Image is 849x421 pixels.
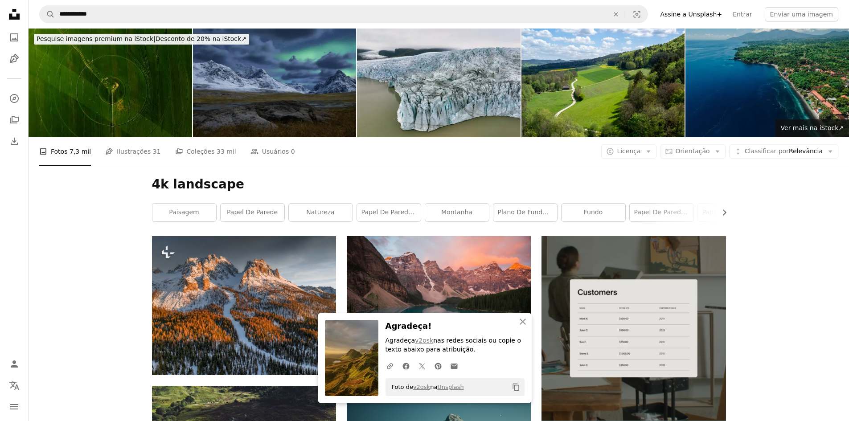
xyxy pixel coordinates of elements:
button: Pesquise na Unsplash [40,6,55,23]
a: natureza [289,204,353,221]
img: Paisagem das Montanhas Rochosas à noite com estrelas e luzes do norte no céu. [193,29,357,137]
span: 31 [153,147,161,156]
button: Licença [601,144,656,159]
span: Orientação [676,147,710,155]
a: papel de parede 4k [698,204,762,221]
form: Pesquise conteúdo visual em todo o site [39,5,648,23]
a: papel de parede [221,204,284,221]
a: Unsplash [437,384,463,390]
a: Fotos [5,29,23,46]
button: rolar lista para a direita [716,204,726,221]
button: Limpar [606,6,626,23]
a: Compartilhar por e-mail [446,357,462,375]
p: Agradeça nas redes sociais ou copie o texto abaixo para atribuição. [386,336,525,354]
button: Menu [5,398,23,416]
a: papel de parede da paisagem [357,204,421,221]
a: Coleções [5,111,23,129]
img: file-1747939376688-baf9a4a454ffimage [541,236,726,420]
img: Vista aérea da costa cênica com oceano transparente no norte de Bali. [685,29,849,137]
img: Vista sobre o Ahorntal na Suíça da Francônia, Baviera Alemanha [521,29,685,137]
a: v2osk [413,384,430,390]
img: Vista aérea do glaciar branco. Iceberg épico Drone Shot [357,29,521,137]
a: reflexão da montanha no corpo de água [347,294,531,302]
span: Desconto de 20% na iStock ↗ [37,35,246,42]
a: montanha [425,204,489,221]
img: Vista aérea da agricultura com irrigação circular de culturas [29,29,192,137]
span: Classificar por [745,147,789,155]
button: Enviar uma imagem [765,7,838,21]
h3: Agradeça! [386,320,525,333]
a: Compartilhar no Pinterest [430,357,446,375]
a: fundo [562,204,625,221]
a: uma montanha coberta de neve com árvores em primeiro plano [152,302,336,310]
a: Histórico de downloads [5,132,23,150]
a: paisagem [152,204,216,221]
span: 0 [291,147,295,156]
a: Entrar [727,7,757,21]
a: Ver mais na iStock↗ [775,119,849,137]
img: uma montanha coberta de neve com árvores em primeiro plano [152,236,336,375]
a: v2osk [415,337,433,344]
span: Ver mais na iStock ↗ [781,124,844,131]
button: Pesquisa visual [626,6,648,23]
a: Papel de parede 4k [630,204,693,221]
button: Classificar porRelevância [729,144,838,159]
a: plano de fundo da área de trabalho [493,204,557,221]
button: Idioma [5,376,23,394]
a: Pesquise imagens premium na iStock|Desconto de 20% na iStock↗ [29,29,254,50]
span: Licença [617,147,640,155]
span: Foto de na [387,380,464,394]
a: Assine a Unsplash+ [655,7,728,21]
a: Explorar [5,90,23,107]
span: 33 mil [217,147,236,156]
a: Entrar / Cadastrar-se [5,355,23,373]
a: Ilustrações [5,50,23,68]
span: Relevância [745,147,823,156]
a: Compartilhar no Facebook [398,357,414,375]
a: Usuários 0 [250,137,295,166]
button: Copiar para a área de transferência [509,380,524,395]
a: Coleções 33 mil [175,137,236,166]
span: Pesquise imagens premium na iStock | [37,35,156,42]
a: Compartilhar no Twitter [414,357,430,375]
img: reflexão da montanha no corpo de água [347,236,531,359]
a: Ilustrações 31 [105,137,160,166]
h1: 4k landscape [152,176,726,192]
button: Orientação [660,144,726,159]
